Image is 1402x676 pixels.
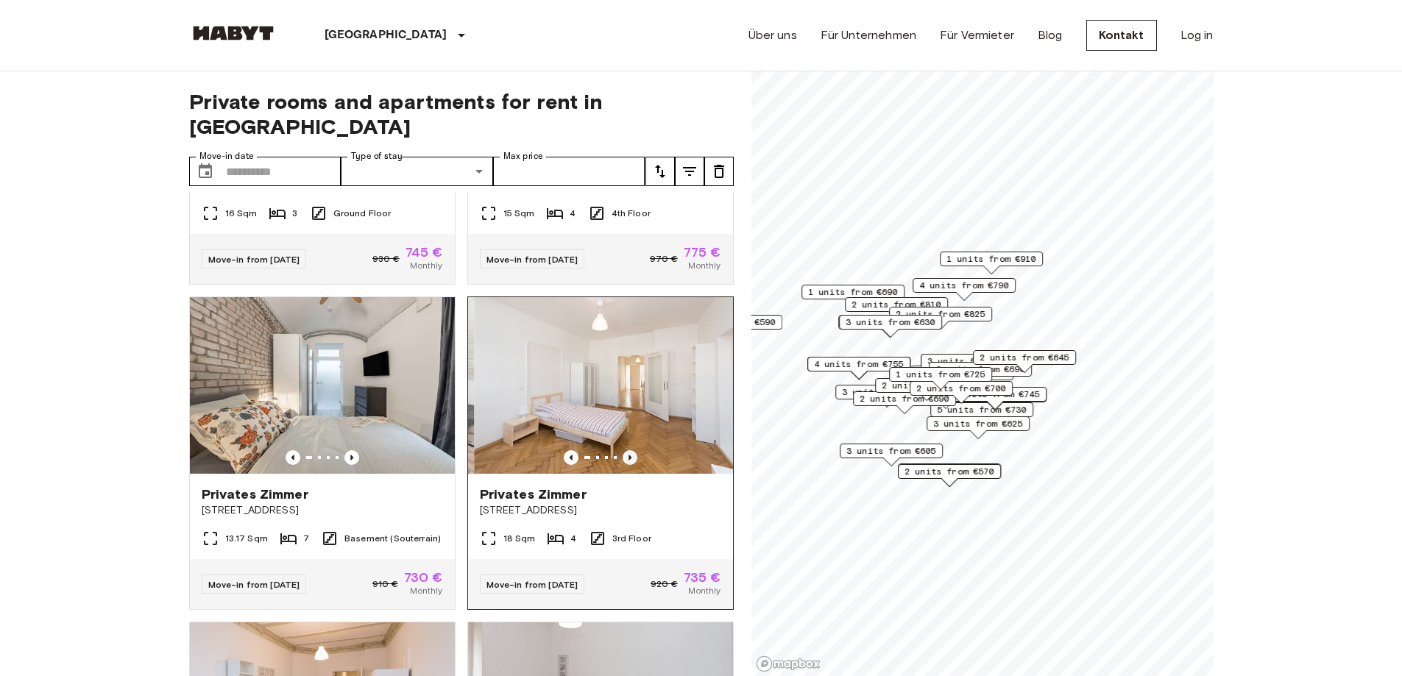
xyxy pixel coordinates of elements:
button: tune [704,157,734,186]
div: Map marker [940,252,1043,274]
button: tune [675,157,704,186]
span: 7 [303,532,309,545]
span: Monthly [688,584,721,597]
span: 910 € [372,577,398,591]
button: Previous image [564,450,578,465]
span: 745 € [406,246,443,259]
span: 4 units from €755 [814,357,904,371]
span: 4th Floor [612,207,651,220]
span: Move-in from [DATE] [486,254,578,265]
span: [STREET_ADDRESS] [480,503,721,518]
div: Map marker [910,381,1013,404]
div: Map marker [929,362,1032,385]
span: 2 units from €570 [904,465,994,478]
div: Map marker [679,315,782,338]
div: Map marker [889,307,992,330]
span: 3 units from €605 [846,444,936,458]
span: 18 Sqm [503,532,536,545]
span: Privates Zimmer [480,485,587,503]
span: 2 units from €690 [860,392,949,405]
span: Monthly [410,259,442,272]
a: Marketing picture of unit DE-02-004-006-01HFPrevious imagePrevious imagePrivates Zimmer[STREET_AD... [189,296,456,610]
button: tune [645,157,675,186]
button: Choose date [191,157,220,186]
span: 3rd Floor [612,532,651,545]
img: Marketing picture of unit DE-02-038-03M [209,297,474,474]
img: Habyt [189,26,277,40]
span: 1 units from €725 [896,368,985,381]
div: Map marker [839,315,942,338]
span: 970 € [650,252,678,266]
span: 4 units from €790 [919,279,1009,292]
div: Map marker [853,391,956,414]
button: Previous image [344,450,359,465]
div: Map marker [838,315,941,338]
span: 2 units from €810 [852,298,941,311]
a: Über uns [748,26,797,44]
div: Map marker [973,350,1076,373]
span: 3 units from €745 [950,388,1040,401]
a: Log in [1180,26,1214,44]
div: Map marker [889,367,992,390]
div: Map marker [807,357,910,380]
div: Map marker [898,464,1001,487]
div: Map marker [921,354,1024,377]
span: Ground Floor [333,207,392,220]
span: 3 units from €625 [933,417,1023,430]
span: Basement (Souterrain) [344,532,441,545]
span: Privates Zimmer [202,485,308,503]
a: Für Unternehmen [821,26,916,44]
label: Max price [503,150,543,163]
div: Map marker [801,285,904,307]
img: Marketing picture of unit DE-02-004-006-01HF [190,297,455,474]
span: 3 units from €590 [686,316,776,329]
div: Map marker [930,402,1033,425]
span: 13.17 Sqm [225,532,268,545]
span: 16 Sqm [225,207,258,220]
span: 930 € [372,252,400,266]
span: Move-in from [DATE] [486,579,578,590]
button: Previous image [286,450,300,465]
div: Map marker [840,444,943,466]
a: Previous imagePrevious imagePrivates Zimmer[STREET_ADDRESS]18 Sqm43rd FloorMove-in from [DATE]920... [467,296,734,610]
label: Type of stay [351,150,403,163]
div: Map marker [943,387,1047,410]
div: Map marker [898,463,1001,486]
span: 730 € [404,571,443,584]
span: Monthly [410,584,442,597]
span: 4 [570,207,576,220]
span: 735 € [684,571,721,584]
span: 2 units from €925 [882,379,971,392]
a: Blog [1038,26,1063,44]
span: 5 units from €715 [917,366,1007,380]
span: Monthly [688,259,721,272]
span: [STREET_ADDRESS] [202,503,443,518]
span: Private rooms and apartments for rent in [GEOGRAPHIC_DATA] [189,89,734,139]
span: 920 € [651,577,678,591]
label: Move-in date [199,150,254,163]
span: Move-in from [DATE] [208,579,300,590]
div: Map marker [927,416,1030,439]
span: 3 [292,207,297,220]
span: 1 units from €910 [946,252,1036,266]
span: 6 units from €690 [935,363,1025,376]
button: Previous image [623,450,637,465]
span: 3 units from €785 [842,385,932,399]
div: Map marker [835,385,938,408]
span: 3 units from €630 [846,316,935,329]
a: Mapbox logo [756,655,821,672]
span: 2 units from €825 [896,307,985,321]
div: Map marker [845,297,948,320]
div: Map marker [875,378,978,401]
span: Move-in from [DATE] [208,254,300,265]
a: Kontakt [1086,20,1157,51]
span: 2 units from €645 [980,351,1069,364]
span: 2 units from €700 [916,382,1006,395]
span: 1 units from €690 [808,285,898,299]
span: 15 Sqm [503,207,535,220]
span: 775 € [684,246,721,259]
a: Für Vermieter [940,26,1014,44]
p: [GEOGRAPHIC_DATA] [325,26,447,44]
span: 4 [570,532,576,545]
span: 3 units from €800 [927,355,1017,368]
